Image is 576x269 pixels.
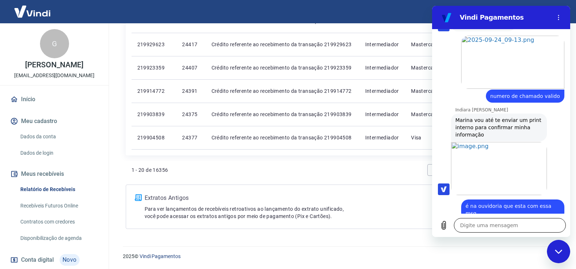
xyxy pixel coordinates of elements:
[427,164,439,176] a: Previous page
[432,6,570,237] iframe: Janela de mensagens
[137,64,171,71] p: 219923359
[123,253,559,260] p: 2025 ©
[132,166,168,174] p: 1 - 20 de 16356
[411,87,440,95] p: Mastercard
[17,146,100,161] a: Dados de login
[137,87,171,95] p: 219914772
[424,161,550,179] ul: Pagination
[182,64,200,71] p: 24407
[182,111,200,118] p: 24375
[17,129,100,144] a: Dados da conta
[40,29,69,58] div: G
[17,214,100,229] a: Contratos com credores
[182,87,200,95] p: 24391
[9,91,100,107] a: Início
[365,64,400,71] p: Intermediador
[365,111,400,118] p: Intermediador
[9,251,100,269] a: Conta digitalNovo
[17,182,100,197] a: Relatório de Recebíveis
[212,64,354,71] p: Crédito referente ao recebimento da transação 219923359
[145,194,476,202] p: Extratos Antigos
[365,41,400,48] p: Intermediador
[137,111,171,118] p: 219903839
[135,194,142,201] img: ícone
[182,134,200,141] p: 24377
[14,72,94,79] p: [EMAIL_ADDRESS][DOMAIN_NAME]
[25,61,83,69] p: [PERSON_NAME]
[182,41,200,48] p: 24417
[145,205,476,220] p: Para ver lançamentos de recebíveis retroativos ao lançamento do extrato unificado, você pode aces...
[365,87,400,95] p: Intermediador
[137,134,171,141] p: 219904508
[411,111,440,118] p: Mastercard
[9,0,56,23] img: Vindi
[212,134,354,141] p: Crédito referente ao recebimento da transação 219904508
[411,41,440,48] p: Mastercard
[9,113,100,129] button: Meu cadastro
[212,87,354,95] p: Crédito referente ao recebimento da transação 219914772
[137,41,171,48] p: 219929623
[212,41,354,48] p: Crédito referente ao recebimento da transação 219929623
[212,111,354,118] p: Crédito referente ao recebimento da transação 219903839
[9,166,100,182] button: Meus recebíveis
[547,240,570,263] iframe: Botão para abrir a janela de mensagens, conversa em andamento
[411,64,440,71] p: Mastercard
[365,134,400,141] p: Intermediador
[411,134,440,141] p: Visa
[17,198,100,213] a: Recebíveis Futuros Online
[541,5,567,19] button: Sair
[21,255,54,265] span: Conta digital
[17,231,100,246] a: Disponibilização de agenda
[140,253,181,259] a: Vindi Pagamentos
[60,254,80,266] span: Novo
